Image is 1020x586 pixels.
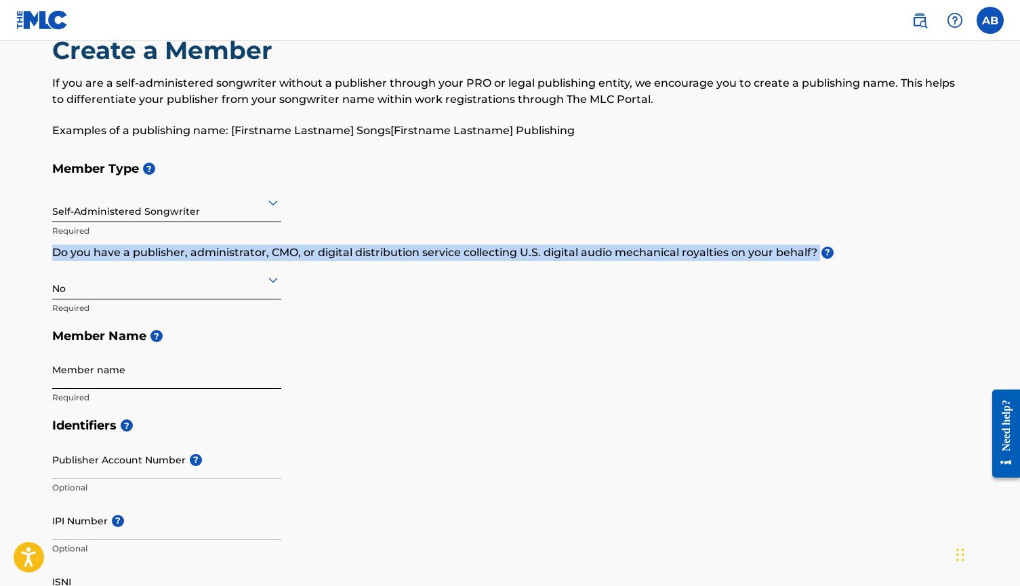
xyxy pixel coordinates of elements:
[52,186,281,219] div: Self-Administered Songwriter
[52,543,281,555] p: Optional
[52,411,968,440] h5: Identifiers
[912,12,928,28] img: search
[52,123,968,139] p: Examples of a publishing name: [Firstname Lastname] Songs[Firstname Lastname] Publishing
[52,245,968,261] p: Do you have a publisher, administrator, CMO, or digital distribution service collecting U.S. digi...
[952,521,1020,586] iframe: Chat Widget
[52,225,281,237] p: Required
[52,35,279,66] h2: Create a Member
[52,154,968,184] h5: Member Type
[52,263,281,296] div: No
[16,10,68,30] img: MLC Logo
[143,163,155,175] span: ?
[52,75,968,108] p: If you are a self-administered songwriter without a publisher through your PRO or legal publishin...
[906,7,933,34] a: Public Search
[190,454,202,466] span: ?
[982,376,1020,492] iframe: Resource Center
[52,322,968,351] h5: Member Name
[947,12,963,28] img: help
[941,7,968,34] div: Help
[52,392,281,404] p: Required
[821,247,834,259] span: ?
[977,7,1004,34] div: User Menu
[956,535,964,575] div: Drag
[150,330,163,342] span: ?
[52,482,281,494] p: Optional
[52,302,281,314] p: Required
[112,515,124,527] span: ?
[121,419,133,432] span: ?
